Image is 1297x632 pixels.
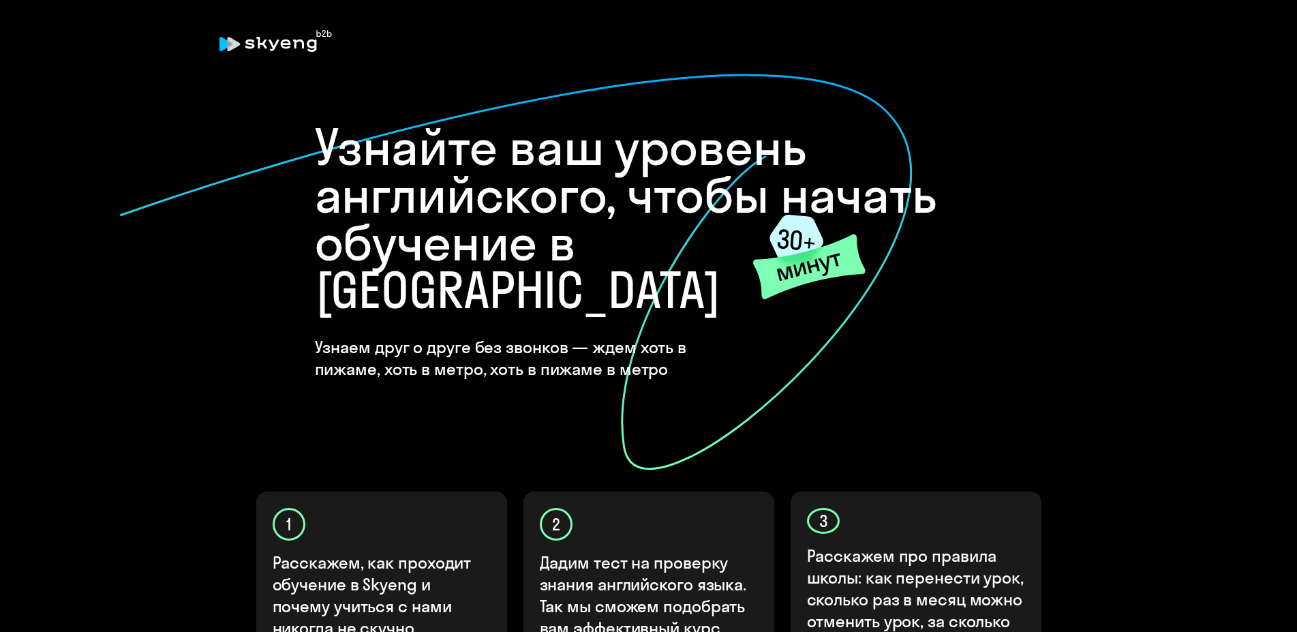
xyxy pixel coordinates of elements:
div: 3 [807,508,840,534]
h1: Узнайте ваш уровень английского, чтобы начать обучение в [GEOGRAPHIC_DATA] [315,123,983,314]
div: 2 [540,508,573,541]
h4: Узнаем друг о друге без звонков — ждем хоть в пижаме, хоть в метро, хоть в пижаме в метро [315,336,754,380]
div: 1 [273,508,305,541]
